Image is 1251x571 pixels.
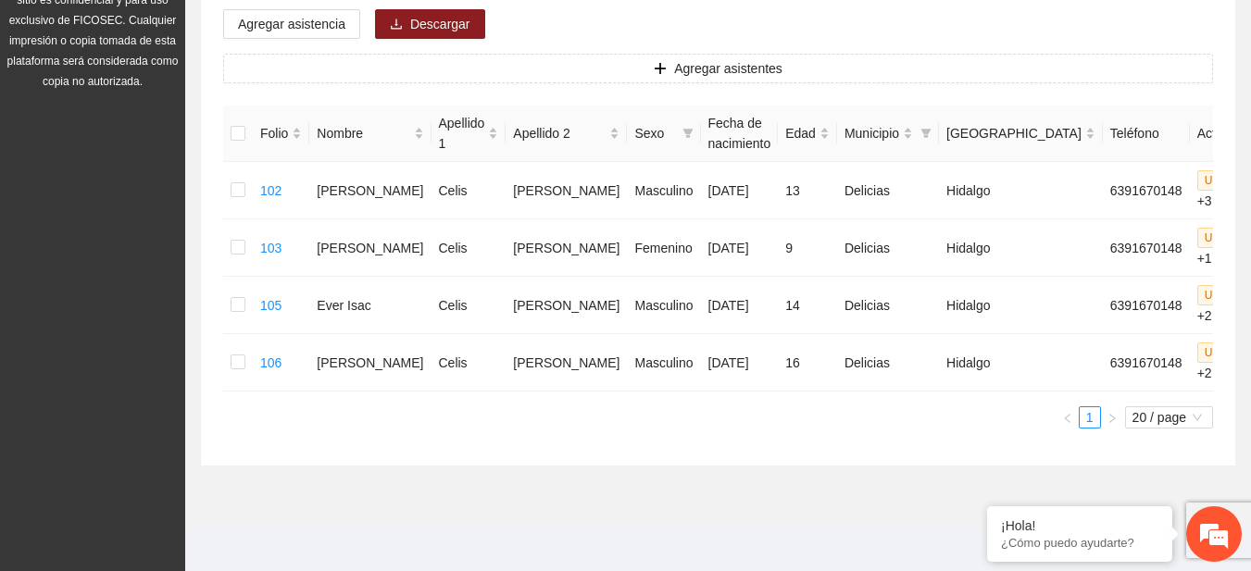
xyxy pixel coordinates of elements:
[1101,406,1123,428] button: right
[920,128,932,139] span: filter
[309,219,431,277] td: [PERSON_NAME]
[1057,406,1079,428] li: Previous Page
[260,123,288,143] span: Folio
[439,113,485,154] span: Apellido 1
[634,123,674,143] span: Sexo
[506,219,627,277] td: [PERSON_NAME]
[432,334,507,391] td: Celis
[844,123,899,143] span: Municipio
[946,123,1082,143] span: [GEOGRAPHIC_DATA]
[1062,413,1073,424] span: left
[260,241,281,255] a: 103
[390,18,403,32] span: download
[674,58,782,79] span: Agregar asistentes
[701,219,779,277] td: [DATE]
[837,334,939,391] td: Delicias
[309,106,431,162] th: Nombre
[1107,413,1118,424] span: right
[1001,536,1158,550] p: ¿Cómo puedo ayudarte?
[778,334,837,391] td: 16
[432,219,507,277] td: Celis
[513,123,606,143] span: Apellido 2
[1079,406,1101,428] li: 1
[701,334,779,391] td: [DATE]
[837,277,939,334] td: Delicias
[375,9,485,39] button: downloadDescargar
[309,162,431,219] td: [PERSON_NAME]
[1101,406,1123,428] li: Next Page
[260,183,281,198] a: 102
[682,128,694,139] span: filter
[785,123,816,143] span: Edad
[1057,406,1079,428] button: left
[1103,162,1190,219] td: 6391670148
[679,119,697,147] span: filter
[1001,518,1158,533] div: ¡Hola!
[939,162,1103,219] td: Hidalgo
[432,106,507,162] th: Apellido 1
[627,162,700,219] td: Masculino
[701,106,779,162] th: Fecha de nacimiento
[107,182,256,369] span: Estamos en línea.
[1103,106,1190,162] th: Teléfono
[627,219,700,277] td: Femenino
[432,162,507,219] td: Celis
[1197,170,1220,191] span: U
[778,106,837,162] th: Edad
[917,119,935,147] span: filter
[627,277,700,334] td: Masculino
[701,162,779,219] td: [DATE]
[627,334,700,391] td: Masculino
[309,334,431,391] td: [PERSON_NAME]
[939,219,1103,277] td: Hidalgo
[1197,342,1220,363] span: U
[1103,334,1190,391] td: 6391670148
[223,54,1213,83] button: plusAgregar asistentes
[1080,407,1100,428] a: 1
[939,106,1103,162] th: Colonia
[654,62,667,77] span: plus
[238,14,345,34] span: Agregar asistencia
[253,106,309,162] th: Folio
[778,277,837,334] td: 14
[1103,277,1190,334] td: 6391670148
[9,377,353,441] textarea: Escriba su mensaje y pulse “Intro”
[506,162,627,219] td: [PERSON_NAME]
[506,277,627,334] td: [PERSON_NAME]
[506,106,627,162] th: Apellido 2
[1103,219,1190,277] td: 6391670148
[96,94,311,118] div: Chatee con nosotros ahora
[1197,285,1220,305] span: U
[260,355,281,370] a: 106
[837,219,939,277] td: Delicias
[837,162,939,219] td: Delicias
[778,219,837,277] td: 9
[1125,406,1213,428] div: Page Size
[317,123,409,143] span: Nombre
[1132,407,1206,428] span: 20 / page
[837,106,939,162] th: Municipio
[309,277,431,334] td: Ever Isac
[506,334,627,391] td: [PERSON_NAME]
[410,14,470,34] span: Descargar
[701,277,779,334] td: [DATE]
[1197,228,1220,248] span: U
[778,162,837,219] td: 13
[939,334,1103,391] td: Hidalgo
[223,9,360,39] button: Agregar asistencia
[939,277,1103,334] td: Hidalgo
[432,277,507,334] td: Celis
[260,298,281,313] a: 105
[304,9,348,54] div: Minimizar ventana de chat en vivo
